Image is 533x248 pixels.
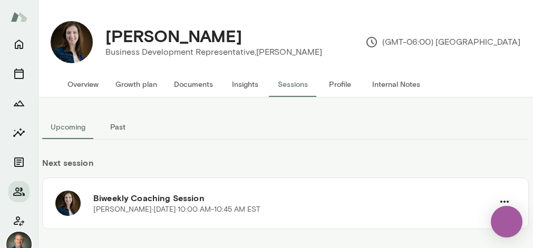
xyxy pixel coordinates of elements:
[365,36,520,48] p: (GMT-06:00) [GEOGRAPHIC_DATA]
[42,114,529,140] div: basic tabs example
[8,152,30,173] button: Documents
[42,156,529,177] h6: Next session
[269,72,316,97] button: Sessions
[364,72,429,97] button: Internal Notes
[316,72,364,97] button: Profile
[166,72,221,97] button: Documents
[94,114,141,140] button: Past
[8,122,30,143] button: Insights
[93,192,493,204] h6: Biweekly Coaching Session
[8,181,30,202] button: Members
[105,26,242,46] h4: [PERSON_NAME]
[107,72,166,97] button: Growth plan
[11,7,27,27] img: Mento
[105,46,322,58] p: Business Development Representative, [PERSON_NAME]
[8,34,30,55] button: Home
[51,21,93,63] img: Anna Chilstedt
[59,72,107,97] button: Overview
[8,63,30,84] button: Sessions
[8,93,30,114] button: Growth Plan
[93,204,260,215] p: [PERSON_NAME] · [DATE] · 10:00 AM-10:45 AM EST
[221,72,269,97] button: Insights
[42,114,94,140] button: Upcoming
[8,211,30,232] button: Client app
